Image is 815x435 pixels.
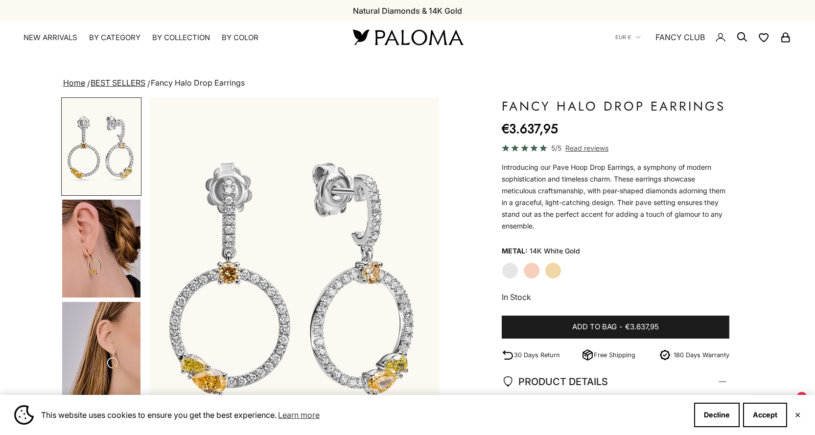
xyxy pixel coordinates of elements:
span: PRODUCT DETAILS [502,373,608,390]
h1: Fancy Halo Drop Earrings [502,97,729,115]
span: €3.637,95 [625,321,659,333]
button: Go to item 5 [61,301,141,401]
button: Go to item 4 [61,199,141,298]
nav: Secondary navigation [615,22,792,53]
img: #YellowGold #WhiteGold #RoseGold [62,302,140,400]
span: Read reviews [565,142,608,154]
button: Go to item 2 [61,97,141,196]
img: #YellowGold #WhiteGold #RoseGold [62,200,140,298]
a: BEST SELLERS [91,78,145,88]
a: 5/5 Read reviews [502,142,729,154]
nav: breadcrumbs [61,76,754,90]
span: 5/5 [551,142,561,154]
sale-price: €3.637,95 [502,119,558,138]
button: Decline [694,403,740,427]
span: EUR € [615,33,631,42]
summary: By Color [222,33,258,43]
p: Free Shipping [594,350,635,360]
variant-option-value: 14K White Gold [530,244,580,258]
img: Cookie banner [14,405,34,425]
a: FANCY CLUB [655,31,705,44]
a: Learn more [277,408,321,422]
span: This website uses cookies to ensure you get the best experience. [41,408,686,422]
summary: By Collection [152,33,210,43]
p: 180 Days Warranty [674,350,729,360]
p: 30 Days Return [514,350,560,360]
legend: Metal: [502,244,528,258]
summary: By Category [89,33,140,43]
summary: PRODUCT DETAILS [502,364,729,400]
button: Add to bag-€3.637,95 [502,316,729,339]
button: EUR € [615,33,641,42]
span: Add to bag [572,321,617,333]
a: Home [63,78,85,88]
span: Fancy Halo Drop Earrings [151,78,245,88]
div: Introducing our Pave Hoop Drop Earrings, a symphony of modern sophistication and timeless charm. ... [502,161,729,232]
button: Accept [743,403,787,427]
a: NEW ARRIVALS [23,33,77,43]
p: Natural Diamonds & 14K Gold [353,4,462,17]
p: In Stock [502,291,729,303]
button: Close [794,412,801,418]
img: #WhiteGold [62,98,140,195]
nav: Primary navigation [23,33,329,43]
